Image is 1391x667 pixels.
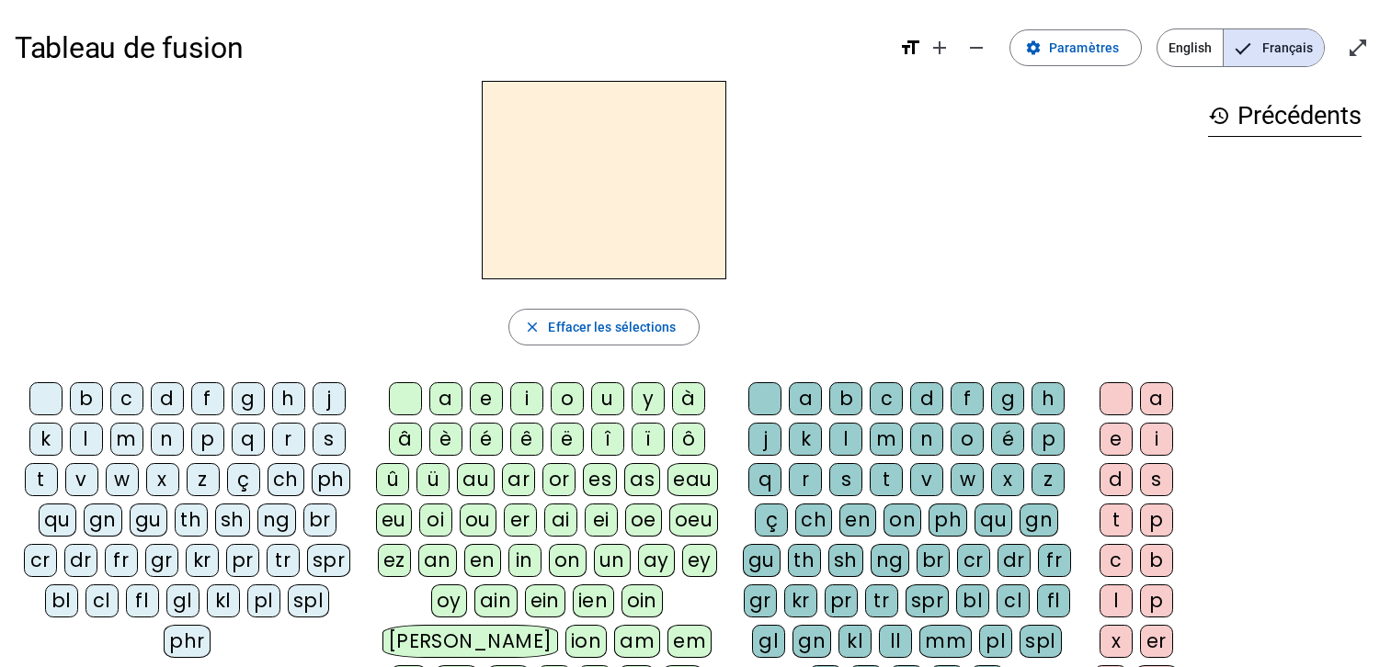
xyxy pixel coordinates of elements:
div: dr [64,544,97,577]
div: m [110,423,143,456]
div: x [991,463,1024,496]
mat-icon: remove [965,37,987,59]
div: es [583,463,617,496]
div: cl [997,584,1030,617]
div: en [839,503,876,537]
div: on [884,503,921,537]
div: l [829,423,862,456]
div: ion [565,625,608,658]
span: Paramètres [1049,37,1119,59]
div: ei [585,503,618,537]
div: ll [879,625,912,658]
mat-icon: format_size [899,37,921,59]
div: spr [307,544,351,577]
div: oy [431,584,467,617]
div: s [1140,463,1173,496]
div: w [951,463,984,496]
div: th [175,503,208,537]
div: br [917,544,950,577]
div: pr [226,544,259,577]
div: eu [376,503,412,537]
div: m [870,423,903,456]
div: p [1140,503,1173,537]
div: phr [164,625,211,658]
div: oin [621,584,664,617]
mat-icon: close [524,319,541,335]
div: q [748,463,781,496]
div: t [870,463,903,496]
div: i [1140,423,1173,456]
div: l [1100,584,1133,617]
div: [PERSON_NAME] [382,625,558,658]
div: sh [828,544,863,577]
div: er [504,503,537,537]
div: ng [257,503,296,537]
div: spr [906,584,950,617]
div: p [1140,584,1173,617]
button: Effacer les sélections [508,309,699,345]
div: gn [792,625,831,658]
div: ph [929,503,967,537]
span: Effacer les sélections [548,316,676,338]
div: am [614,625,660,658]
div: n [910,423,943,456]
div: ç [755,503,788,537]
div: b [70,382,103,415]
button: Paramètres [1009,29,1142,66]
div: c [870,382,903,415]
div: v [910,463,943,496]
div: b [829,382,862,415]
div: fr [1038,544,1071,577]
div: fl [126,584,159,617]
div: q [232,423,265,456]
div: en [464,544,501,577]
span: Français [1224,29,1324,66]
div: ein [525,584,566,617]
div: eau [667,463,718,496]
div: pl [979,625,1012,658]
div: dr [998,544,1031,577]
div: g [232,382,265,415]
div: er [1140,625,1173,658]
div: h [1032,382,1065,415]
div: th [788,544,821,577]
h3: Précédents [1208,96,1362,137]
div: è [429,423,462,456]
div: î [591,423,624,456]
div: spl [1020,625,1062,658]
div: kr [784,584,817,617]
div: ain [474,584,518,617]
div: f [951,382,984,415]
div: tr [267,544,300,577]
div: à [672,382,705,415]
div: in [508,544,542,577]
div: b [1140,544,1173,577]
button: Entrer en plein écran [1340,29,1376,66]
div: ü [416,463,450,496]
div: qu [39,503,76,537]
div: tr [865,584,898,617]
div: s [313,423,346,456]
div: pl [247,584,280,617]
div: mm [919,625,972,658]
div: l [70,423,103,456]
mat-icon: settings [1025,40,1042,56]
div: k [789,423,822,456]
div: x [1100,625,1133,658]
div: fr [105,544,138,577]
div: i [510,382,543,415]
div: t [1100,503,1133,537]
mat-icon: add [929,37,951,59]
div: v [65,463,98,496]
div: n [151,423,184,456]
div: p [1032,423,1065,456]
div: on [549,544,587,577]
div: j [748,423,781,456]
div: ô [672,423,705,456]
div: u [591,382,624,415]
div: kl [838,625,872,658]
div: ar [502,463,535,496]
div: h [272,382,305,415]
div: cr [957,544,990,577]
div: ai [544,503,577,537]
